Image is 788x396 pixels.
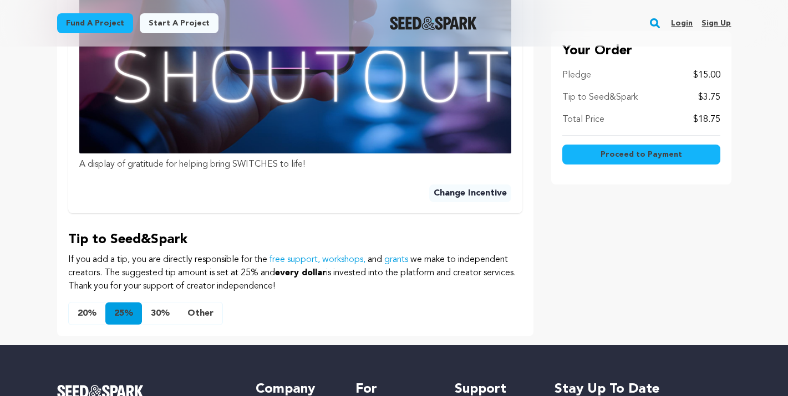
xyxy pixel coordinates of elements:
p: Total Price [562,113,604,126]
p: $3.75 [698,91,720,104]
p: Your Order [562,42,720,60]
p: Tip to Seed&Spark [68,231,522,249]
a: Sign up [701,14,731,32]
span: every dollar [275,269,326,277]
p: If you add a tip, you are directly responsible for the and we make to independent creators. The s... [68,253,522,293]
img: Seed&Spark Logo Dark Mode [390,17,477,30]
span: Proceed to Payment [601,149,682,160]
a: Seed&Spark Homepage [390,17,477,30]
button: 20% [69,302,105,325]
p: A display of gratitude for helping bring SWITCHES to life! [79,158,511,171]
button: Other [179,302,222,325]
p: Tip to Seed&Spark [562,91,638,104]
button: Change Incentive [429,184,511,202]
a: free support, workshops, [270,255,365,264]
p: $15.00 [693,69,720,82]
a: Login [671,14,693,32]
button: 25% [105,302,142,325]
button: Proceed to Payment [562,145,720,164]
a: Fund a project [57,13,133,33]
button: 30% [142,302,179,325]
p: $18.75 [693,113,720,126]
a: grants [384,255,408,264]
p: Pledge [562,69,591,82]
a: Start a project [140,13,218,33]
